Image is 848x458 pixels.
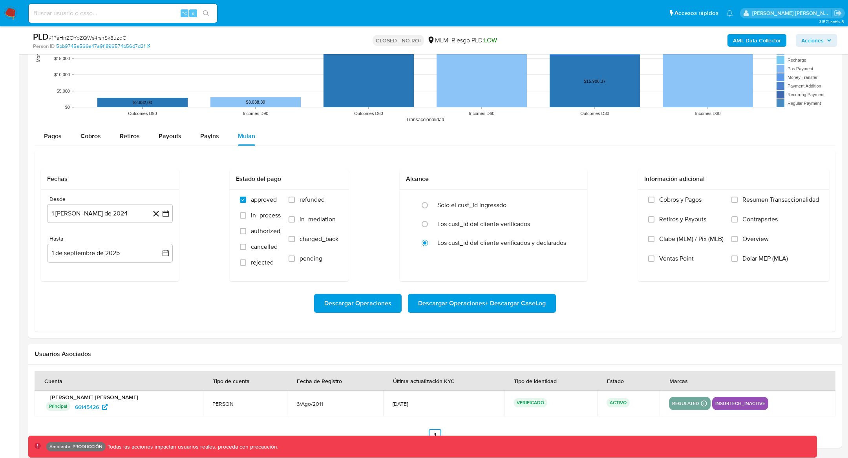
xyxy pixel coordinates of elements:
p: CLOSED - NO ROI [373,35,424,46]
button: AML Data Collector [727,34,786,47]
a: 5bb9745a566a47a9f1896574b56d7d2f [56,43,150,50]
input: Buscar usuario o caso... [29,8,217,18]
b: AML Data Collector [733,34,781,47]
span: LOW [484,36,497,45]
span: Riesgo PLD: [451,36,497,45]
h2: Usuarios Asociados [35,350,835,358]
div: MLM [427,36,448,45]
span: 3.157.1-hotfix-5 [819,18,844,25]
p: stella.andriano@mercadolibre.com [752,9,832,17]
span: Accesos rápidos [674,9,718,17]
span: # 1PaHnZOYpZQWs4rshSk8uzqC [49,34,126,42]
b: Person ID [33,43,55,50]
b: PLD [33,30,49,43]
span: s [192,9,194,17]
a: Salir [834,9,842,17]
button: Acciones [796,34,837,47]
p: Ambiente: PRODUCCIÓN [49,445,102,448]
button: search-icon [198,8,214,19]
a: Notificaciones [726,10,733,16]
span: ⌥ [181,9,187,17]
span: Acciones [801,34,824,47]
p: Todas las acciones impactan usuarios reales, proceda con precaución. [106,443,278,451]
